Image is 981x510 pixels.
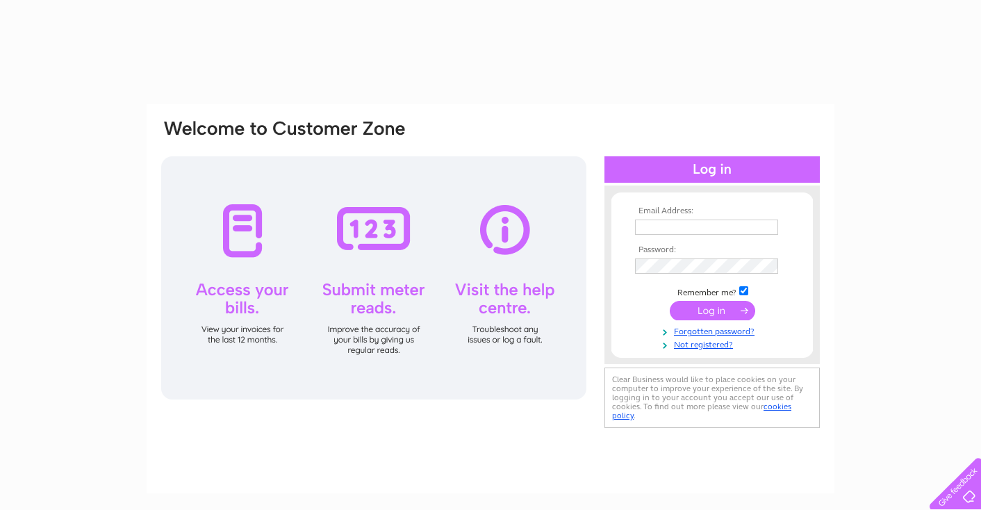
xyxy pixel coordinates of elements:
input: Submit [670,301,755,320]
a: cookies policy [612,402,791,420]
div: Clear Business would like to place cookies on your computer to improve your experience of the sit... [604,368,820,428]
th: Email Address: [632,206,793,216]
a: Not registered? [635,337,793,350]
td: Remember me? [632,284,793,298]
a: Forgotten password? [635,324,793,337]
th: Password: [632,245,793,255]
